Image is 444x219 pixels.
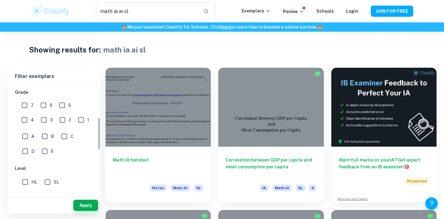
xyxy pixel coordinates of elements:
a: Want full marks on yourIA? Get expert feedback from an IB examiner!PromotedAdvertise with Clastify [331,68,437,203]
img: Thumbnail [331,68,437,147]
h1: math ia ai sl [103,44,146,55]
span: D [31,148,34,155]
a: Login [346,9,358,14]
span: Notes [150,185,167,191]
p: Exemplars [242,7,270,14]
span: 1 [87,116,89,123]
a: here [221,25,231,30]
span: SL [296,185,305,191]
h6: Level [15,165,93,172]
button: Help and Feedback [425,197,438,210]
a: Correlation between GDP per capita and meat consumption per capitaIAMath AISL6 [218,68,324,203]
img: Clastify logo [31,5,70,17]
span: SL [54,179,59,185]
a: Math IA handoutNotesMath AISL [106,68,211,203]
span: 2 [69,116,71,123]
span: 7 [31,102,34,109]
a: Advertise with Clastify [338,197,368,201]
span: Promoted [405,178,429,185]
p: Review [283,8,304,15]
h6: Correlation between GDP per capita and meat consumption per capita [226,157,316,177]
span: Math AI [272,185,292,191]
h6: Grade [15,89,93,96]
span: 🎯 [404,164,409,169]
h6: Filter exemplars [7,68,101,85]
h1: Showing results for: [29,44,101,55]
span: 4 [31,116,34,123]
button: Apply [73,200,98,211]
span: SL [194,185,203,191]
span: C [70,133,74,140]
h6: We just launched Clastify for Schools. Click to learn how to become a school partner. [1,24,443,30]
a: Schools [316,9,334,14]
h6: Want full marks on your IA ? Get expert feedback from an IB examiner! [339,157,429,170]
span: Math AI [170,185,190,191]
h6: Math IA handout [113,157,203,177]
span: IA [260,185,269,191]
span: A [31,133,34,140]
span: 5 [68,102,71,109]
span: 3 [50,116,53,123]
span: HL [31,179,37,185]
span: B [51,133,54,140]
button: JOIN FOR FREE [371,6,413,17]
span: 6 [309,185,316,191]
img: Marked [315,71,321,77]
span: 6 [50,102,52,109]
span: 🏫 [122,25,127,30]
input: Search for any exemplars... [96,2,198,20]
span: 🏫 [317,25,323,30]
span: E [51,148,54,155]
